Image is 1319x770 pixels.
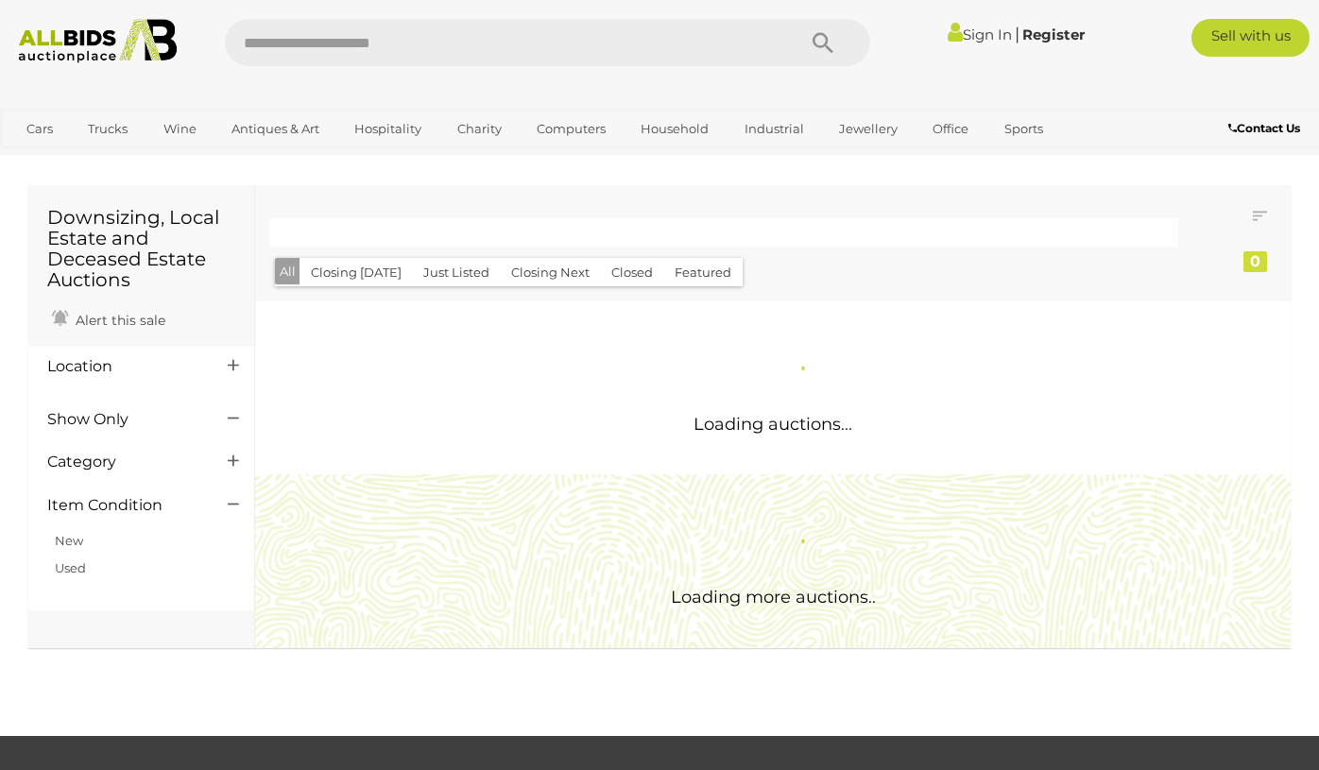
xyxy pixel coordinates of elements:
button: All [275,258,300,285]
a: Register [1022,26,1085,43]
a: Used [55,560,86,575]
a: Hospitality [342,113,434,145]
span: | [1015,24,1019,44]
a: Cars [14,113,65,145]
a: Wine [151,113,209,145]
a: Contact Us [1228,118,1305,139]
h4: Item Condition [47,497,199,514]
a: Trucks [76,113,140,145]
a: Household [628,113,721,145]
a: Computers [524,113,618,145]
button: Search [776,19,870,66]
h4: Category [47,453,199,471]
a: Sports [992,113,1055,145]
img: Allbids.com.au [9,19,186,63]
h4: Location [47,358,199,375]
span: Loading more auctions.. [671,587,876,607]
a: Sell with us [1191,19,1310,57]
span: Alert this sale [71,312,165,329]
button: Just Listed [412,258,501,287]
div: 0 [1243,251,1267,272]
a: Charity [445,113,514,145]
h4: Show Only [47,411,199,428]
a: Alert this sale [47,304,170,333]
a: [GEOGRAPHIC_DATA] [14,145,173,176]
button: Featured [663,258,743,287]
span: Loading auctions... [694,414,852,435]
button: Closing Next [500,258,601,287]
h1: Downsizing, Local Estate and Deceased Estate Auctions [47,207,235,290]
button: Closed [600,258,664,287]
b: Contact Us [1228,121,1300,135]
a: Jewellery [827,113,910,145]
button: Closing [DATE] [300,258,413,287]
a: Office [920,113,981,145]
a: Industrial [732,113,816,145]
a: New [55,533,83,548]
a: Antiques & Art [219,113,332,145]
a: Sign In [948,26,1012,43]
